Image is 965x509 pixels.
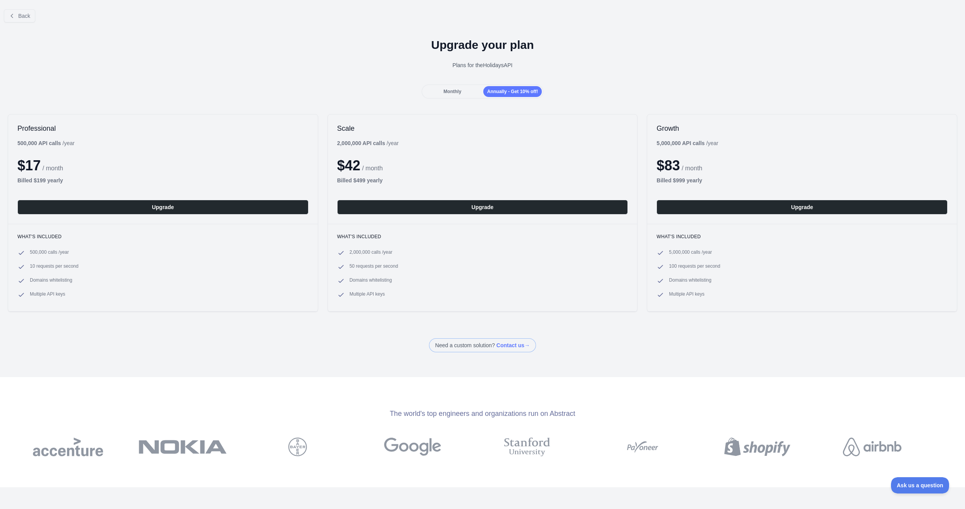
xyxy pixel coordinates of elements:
[657,158,680,173] span: $ 83
[891,477,949,493] iframe: Toggle Customer Support
[657,124,948,133] h2: Growth
[337,124,628,133] h2: Scale
[657,140,705,146] b: 5,000,000 API calls
[337,139,399,147] div: / year
[657,139,718,147] div: / year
